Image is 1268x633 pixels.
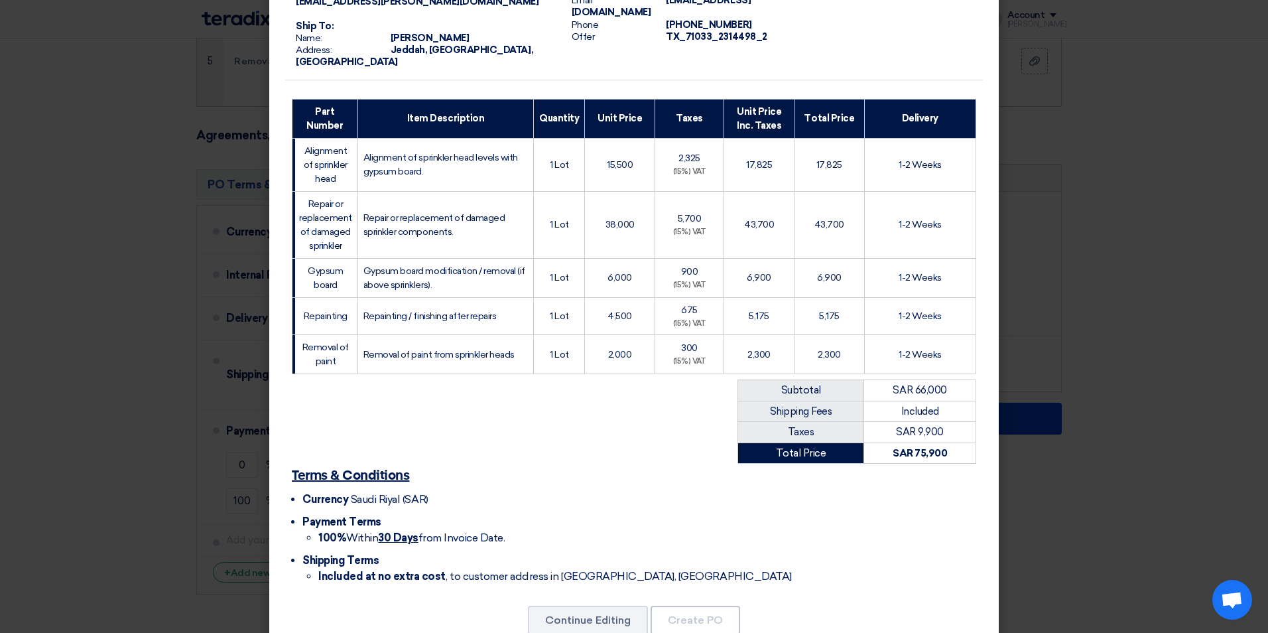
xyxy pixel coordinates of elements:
[655,99,724,138] th: Taxes
[292,335,358,374] td: Removal of paint
[318,569,976,585] li: , to customer address in [GEOGRAPHIC_DATA], [GEOGRAPHIC_DATA]
[819,311,840,322] span: 5,175
[661,318,719,330] div: (15%) VAT
[607,159,633,171] span: 15,500
[899,272,942,283] span: 1-2 Weeks
[534,99,585,138] th: Quantity
[292,99,358,138] th: Part Number
[550,349,569,360] span: 1 Lot
[585,99,655,138] th: Unit Price
[747,349,771,360] span: 2,300
[818,349,841,360] span: 2,300
[550,219,569,230] span: 1 Lot
[302,516,381,528] span: Payment Terms
[318,531,505,544] span: Within from Invoice Date.
[899,349,942,360] span: 1-2 Weeks
[864,380,976,401] td: SAR 66,000
[318,570,446,583] strong: Included at no extra cost
[351,493,428,506] span: Saudi Riyal (SAR)
[681,342,698,354] span: 300
[363,212,505,238] span: Repair or replacement of damaged sprinkler components.
[896,426,944,438] span: SAR 9,900
[607,311,632,322] span: 4,500
[296,33,389,44] span: Name:
[724,99,794,138] th: Unit Price Inc. Taxes
[292,258,358,297] td: Gypsum board
[681,266,698,277] span: 900
[378,531,418,544] u: 30 Days
[899,219,942,230] span: 1-2 Weeks
[608,349,632,360] span: 2,000
[363,152,518,177] span: Alignment of sprinkler head levels with gypsum board.
[292,191,358,258] td: Repair or replacement of damaged sprinkler
[357,99,534,138] th: Item Description
[666,19,751,31] span: [PHONE_NUMBER]
[816,159,842,171] span: 17,825
[296,21,334,32] strong: Ship To:
[391,33,470,44] span: [PERSON_NAME]
[817,272,842,283] span: 6,900
[302,554,379,567] span: Shipping Terms
[747,272,771,283] span: 6,900
[550,272,569,283] span: 1 Lot
[749,311,769,322] span: 5,175
[678,213,702,224] span: 5,700
[363,349,515,360] span: Removal of paint from sprinkler heads
[794,99,865,138] th: Total Price
[744,219,774,230] span: 43,700
[893,447,947,459] strong: SAR 75,900
[661,227,719,238] div: (15%) VAT
[661,167,719,178] div: (15%) VAT
[681,305,698,316] span: 675
[746,159,772,171] span: 17,825
[899,311,942,322] span: 1-2 Weeks
[363,311,497,322] span: Repainting / finishing after repairs
[899,159,942,171] span: 1-2 Weeks
[302,493,348,506] span: Currency
[363,265,525,291] span: Gypsum board modification / removal (if above sprinklers).
[1212,580,1252,620] a: Open chat
[864,99,976,138] th: Delivery
[901,405,939,417] span: Included
[572,31,665,43] span: Offer
[605,219,635,230] span: 38,000
[738,422,864,443] td: Taxes
[661,280,719,291] div: (15%) VAT
[666,31,767,42] span: TX_71033_2314498_2
[550,311,569,322] span: 1 Lot
[292,138,358,191] td: Alignment of sprinkler head
[814,219,844,230] span: 43,700
[292,297,358,335] td: Repainting
[296,44,389,56] span: Address:
[550,159,569,171] span: 1 Lot
[318,531,346,544] strong: 100%
[738,401,864,422] td: Shipping Fees
[292,469,409,482] u: Terms & Conditions
[661,356,719,368] div: (15%) VAT
[572,19,665,31] span: Phone
[738,443,864,464] td: Total Price
[678,153,700,164] span: 2,325
[738,380,864,401] td: Subtotal
[296,44,533,68] span: Jeddah, [GEOGRAPHIC_DATA], [GEOGRAPHIC_DATA]
[607,272,632,283] span: 6,000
